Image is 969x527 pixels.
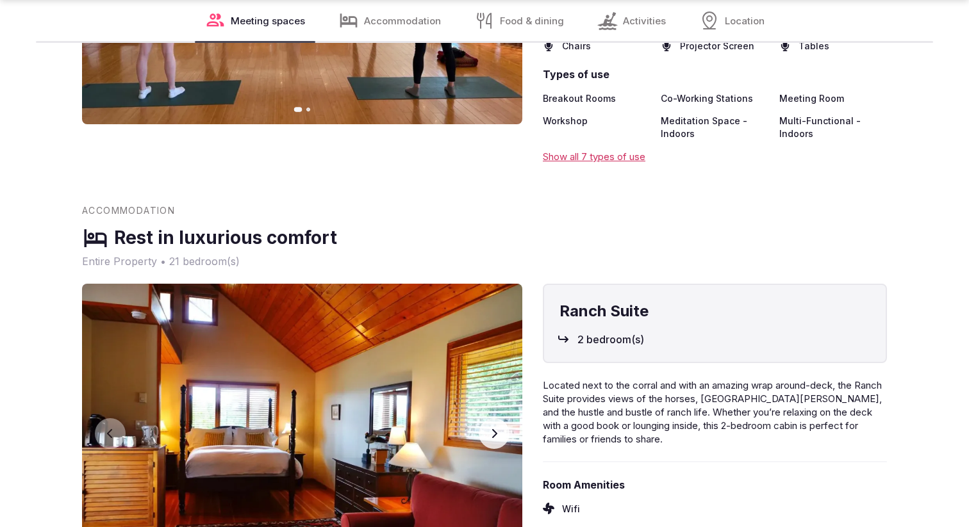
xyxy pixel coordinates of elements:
span: Located next to the corral and with an amazing wrap around-deck, the Ranch Suite provides views o... [543,379,882,445]
span: Types of use [543,67,887,81]
span: Room Amenities [543,478,887,492]
span: Location [725,14,765,28]
span: Multi-Functional - Indoors [779,115,887,140]
span: Chairs [562,40,591,53]
span: Meeting Room [779,92,844,105]
h3: Rest in luxurious comfort [114,225,337,250]
span: Wifi [562,503,580,515]
span: Breakout Rooms [543,92,616,105]
span: Workshop [543,115,588,140]
span: Meeting spaces [231,14,305,28]
div: Show all 7 types of use [543,150,887,163]
button: Go to slide 1 [294,107,302,112]
span: Activities [623,14,666,28]
span: Accommodation [82,204,175,217]
span: Entire Property • 21 bedroom(s) [82,254,887,268]
span: 2 bedroom(s) [577,332,644,346]
button: Go to slide 2 [306,108,310,111]
span: Accommodation [364,14,441,28]
span: Tables [799,40,829,53]
span: Co-Working Stations [661,92,753,105]
h4: Ranch Suite [559,300,870,322]
span: Projector Screen [680,40,754,53]
span: Food & dining [500,14,564,28]
span: Meditation Space - Indoors [661,115,768,140]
